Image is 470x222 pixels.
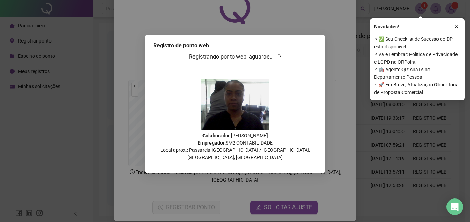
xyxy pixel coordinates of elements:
p: : [PERSON_NAME] : SM2 CONTABILIDADE Local aprox.: Passarela [GEOGRAPHIC_DATA] / [GEOGRAPHIC_DATA]... [153,132,317,161]
div: Registro de ponto web [153,41,317,50]
span: ⚬ 🚀 Em Breve, Atualização Obrigatória de Proposta Comercial [374,81,461,96]
img: 9k= [201,79,269,130]
strong: Empregador [198,140,225,146]
span: loading [274,53,282,61]
span: ⚬ Vale Lembrar: Política de Privacidade e LGPD na QRPoint [374,50,461,66]
h3: Registrando ponto web, aguarde... [153,53,317,62]
strong: Colaborador [202,133,230,138]
div: Open Intercom Messenger [446,198,463,215]
span: ⚬ 🤖 Agente QR: sua IA no Departamento Pessoal [374,66,461,81]
span: ⚬ ✅ Seu Checklist de Sucesso do DP está disponível [374,35,461,50]
span: Novidades ! [374,23,399,30]
span: close [454,24,459,29]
